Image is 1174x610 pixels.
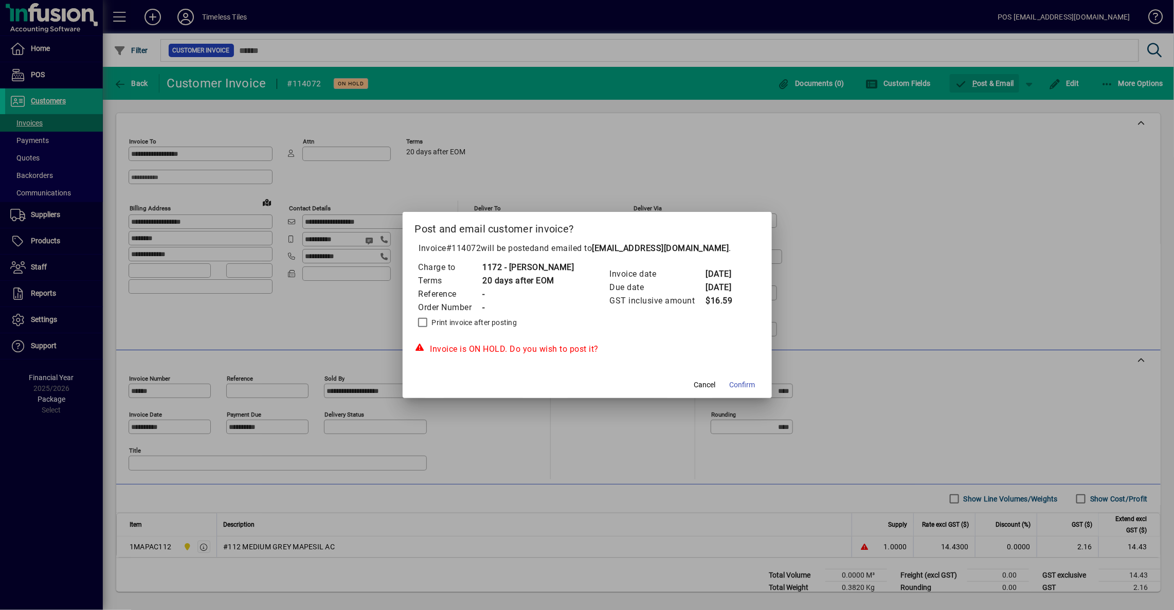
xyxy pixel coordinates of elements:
td: 1172 - [PERSON_NAME] [482,261,574,274]
td: Due date [609,281,706,294]
td: Invoice date [609,267,706,281]
td: Terms [418,274,482,288]
button: Confirm [726,375,760,394]
div: Invoice is ON HOLD. Do you wish to post it? [415,343,760,355]
p: Invoice will be posted . [415,242,760,255]
td: [DATE] [706,281,747,294]
td: Charge to [418,261,482,274]
span: and emailed to [535,243,729,253]
td: - [482,301,574,314]
h2: Post and email customer invoice? [403,212,772,242]
td: $16.59 [706,294,747,308]
td: - [482,288,574,301]
label: Print invoice after posting [430,317,517,328]
span: Cancel [694,380,716,390]
td: Order Number [418,301,482,314]
td: Reference [418,288,482,301]
td: 20 days after EOM [482,274,574,288]
b: [EMAIL_ADDRESS][DOMAIN_NAME] [592,243,729,253]
td: GST inclusive amount [609,294,706,308]
span: Confirm [730,380,755,390]
button: Cancel [689,375,721,394]
span: #114072 [446,243,481,253]
td: [DATE] [706,267,747,281]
